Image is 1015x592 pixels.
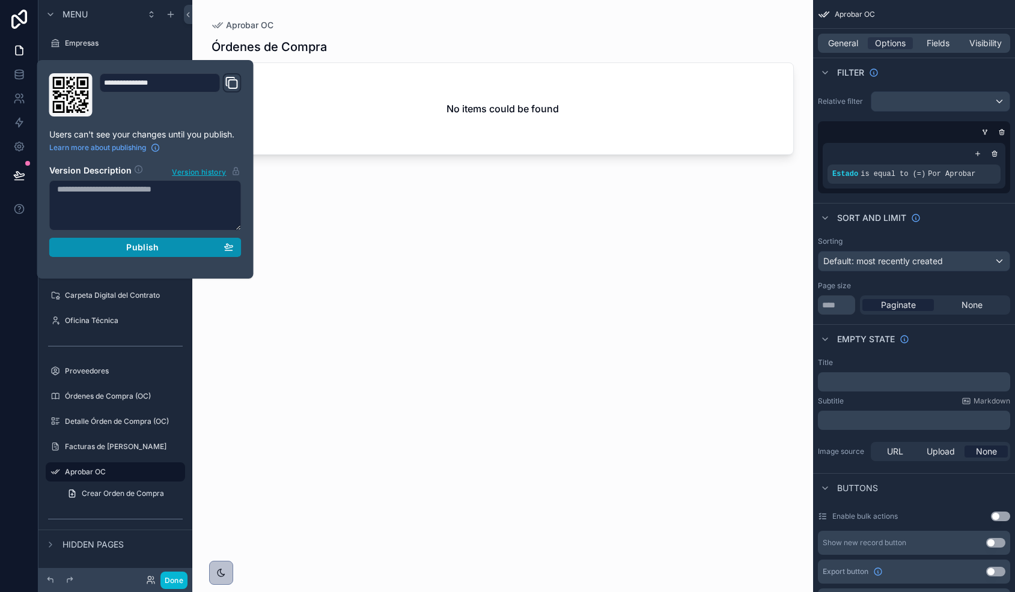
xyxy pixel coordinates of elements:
a: Empresas [46,34,185,53]
span: Menu [62,8,88,20]
span: Options [875,37,906,49]
span: Sort And Limit [837,212,906,224]
h2: No items could be found [447,101,559,116]
label: Detalle Órden de Compra (OC) [65,417,183,426]
label: Órdenes de Compra (OC) [65,391,183,401]
span: Estado [832,170,858,178]
label: Proveedores [65,366,183,376]
span: Fields [927,37,949,49]
div: scrollable content [818,372,1010,391]
label: Page size [818,281,851,291]
a: Learn more about publishing [49,143,160,153]
span: Export button [823,567,868,576]
span: Hidden pages [62,539,124,551]
span: Aprobar OC [835,10,875,19]
label: Subtitle [818,396,844,406]
label: Enable bulk actions [832,512,898,521]
span: Por Aprobar [928,170,975,178]
h2: Version Description [49,165,132,178]
a: Proveedores [46,361,185,381]
label: Facturas de [PERSON_NAME] [65,442,183,452]
span: Aprobar OC [226,19,273,31]
span: Upload [927,446,955,458]
label: Relative filter [818,97,866,106]
label: Image source [818,447,866,456]
button: Done [160,572,187,589]
button: Version history [171,165,241,178]
a: Carpeta Digital del Contrato [46,286,185,305]
label: Title [818,358,833,367]
label: Empresas [65,38,183,48]
span: Empty state [837,333,895,345]
a: Crear Orden de Compra [60,484,185,503]
span: Buttons [837,482,878,494]
span: Publish [126,242,159,253]
a: Aprobar OC [46,462,185,482]
a: Oficina Técnica [46,311,185,330]
a: Facturas de [PERSON_NAME] [46,437,185,456]
span: None [976,446,997,458]
label: Aprobar OC [65,467,178,477]
span: URL [887,446,903,458]
a: Órdenes de Compra (OC) [46,387,185,406]
span: Markdown [974,396,1010,406]
span: Crear Orden de Compra [82,489,164,498]
span: is equal to (=) [861,170,925,178]
div: scrollable content [818,411,1010,430]
a: Markdown [962,396,1010,406]
div: Domain and Custom Link [100,73,242,116]
label: Sorting [818,237,843,246]
span: Learn more about publishing [49,143,146,153]
div: Show new record button [823,538,906,548]
a: Detalle Órden de Compra (OC) [46,412,185,431]
button: Default: most recently created [818,251,1010,271]
span: Default: most recently created [823,256,943,266]
a: Aprobar OC [212,19,273,31]
button: Publish [49,238,242,257]
label: Carpeta Digital del Contrato [65,291,183,300]
span: None [962,299,983,311]
span: Version history [172,165,226,177]
span: Paginate [881,299,916,311]
label: Oficina Técnica [65,316,183,325]
p: Users can't see your changes until you publish. [49,128,242,140]
span: Filter [837,67,864,79]
span: Visibility [969,37,1002,49]
h1: Órdenes de Compra [212,38,327,55]
span: General [828,37,858,49]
